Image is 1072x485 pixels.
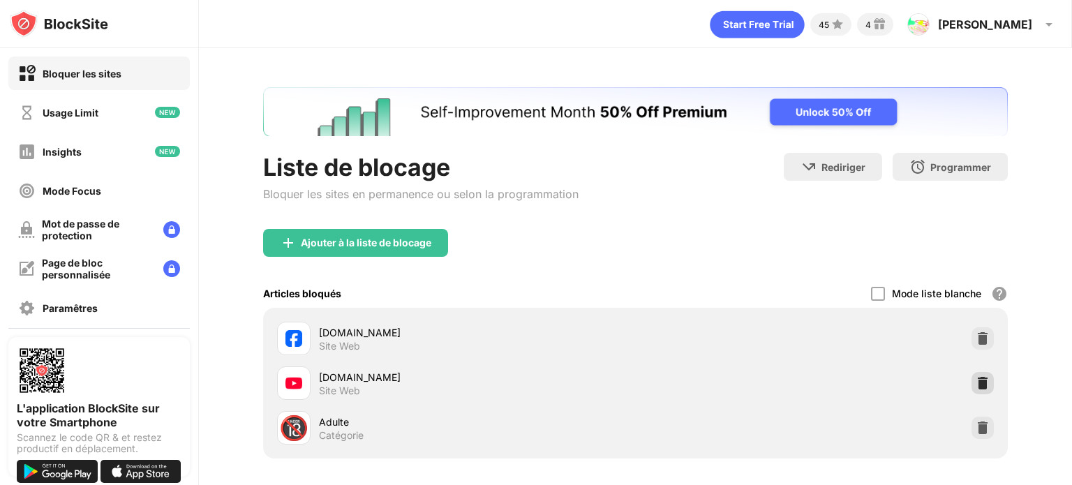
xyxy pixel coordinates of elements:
[930,161,991,173] div: Programmer
[285,330,302,347] img: favicons
[301,237,431,248] div: Ajouter à la liste de blocage
[18,260,35,277] img: customize-block-page-off.svg
[892,288,981,299] div: Mode liste blanche
[18,104,36,121] img: time-usage-off.svg
[319,340,360,352] div: Site Web
[319,415,635,429] div: Adulte
[18,143,36,161] img: insights-off.svg
[871,16,888,33] img: reward-small.svg
[43,107,98,119] div: Usage Limit
[100,460,181,483] img: download-on-the-app-store.svg
[319,385,360,397] div: Site Web
[829,16,846,33] img: points-small.svg
[43,185,101,197] div: Mode Focus
[907,13,930,36] img: ACg8ocI6VWkQQXo3-fRZNm4mmd4RlNvrljUF8DCYHfIKo1h7qg=s96-c
[10,10,108,38] img: logo-blocksite.svg
[263,153,579,181] div: Liste de blocage
[285,375,302,391] img: favicons
[710,10,805,38] div: animation
[43,68,121,80] div: Bloquer les sites
[263,187,579,201] div: Bloquer les sites en permanence ou selon la programmation
[18,221,35,238] img: password-protection-off.svg
[155,107,180,118] img: new-icon.svg
[17,432,181,454] div: Scannez le code QR & et restez productif en déplacement.
[43,146,82,158] div: Insights
[263,288,341,299] div: Articles bloqués
[42,218,152,241] div: Mot de passe de protection
[821,161,865,173] div: Rediriger
[319,429,364,442] div: Catégorie
[42,257,152,281] div: Page de bloc personnalisée
[865,20,871,30] div: 4
[18,65,36,82] img: block-on.svg
[17,345,67,396] img: options-page-qr-code.png
[938,17,1032,31] div: [PERSON_NAME]
[819,20,829,30] div: 45
[155,146,180,157] img: new-icon.svg
[18,182,36,200] img: focus-off.svg
[263,87,1008,136] iframe: Banner
[319,325,635,340] div: [DOMAIN_NAME]
[163,221,180,238] img: lock-menu.svg
[163,260,180,277] img: lock-menu.svg
[279,414,308,442] div: 🔞
[43,302,98,314] div: Paramêtres
[17,460,98,483] img: get-it-on-google-play.svg
[18,299,36,317] img: settings-off.svg
[17,401,181,429] div: L'application BlockSite sur votre Smartphone
[319,370,635,385] div: [DOMAIN_NAME]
